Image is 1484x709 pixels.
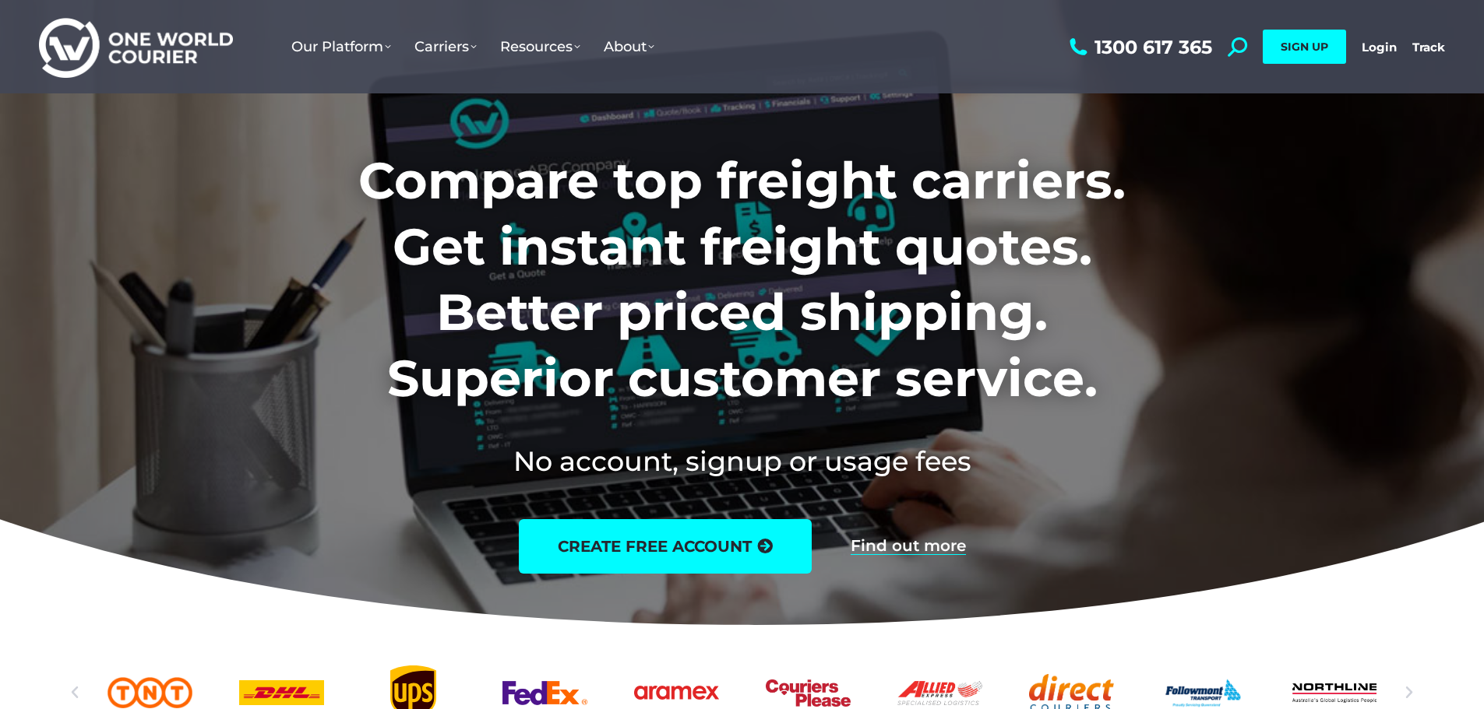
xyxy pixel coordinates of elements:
a: create free account [519,519,812,574]
a: Find out more [851,538,966,555]
span: Our Platform [291,38,391,55]
a: 1300 617 365 [1066,37,1212,57]
h2: No account, signup or usage fees [256,442,1228,480]
span: SIGN UP [1281,40,1328,54]
a: Track [1412,40,1445,54]
a: Login [1362,40,1397,54]
a: About [592,23,666,71]
a: Carriers [403,23,488,71]
a: Our Platform [280,23,403,71]
span: About [604,38,654,55]
img: One World Courier [39,16,233,79]
h1: Compare top freight carriers. Get instant freight quotes. Better priced shipping. Superior custom... [256,148,1228,411]
span: Resources [500,38,580,55]
span: Carriers [414,38,477,55]
a: SIGN UP [1263,30,1346,64]
a: Resources [488,23,592,71]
